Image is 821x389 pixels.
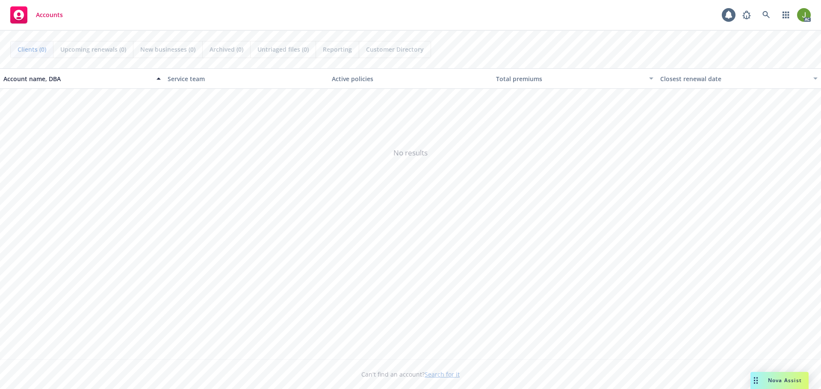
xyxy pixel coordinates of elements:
[425,370,460,378] a: Search for it
[3,74,151,83] div: Account name, DBA
[777,6,794,23] a: Switch app
[366,45,424,54] span: Customer Directory
[660,74,808,83] div: Closest renewal date
[332,74,489,83] div: Active policies
[164,68,328,89] button: Service team
[140,45,195,54] span: New businesses (0)
[257,45,309,54] span: Untriaged files (0)
[18,45,46,54] span: Clients (0)
[750,372,809,389] button: Nova Assist
[210,45,243,54] span: Archived (0)
[797,8,811,22] img: photo
[323,45,352,54] span: Reporting
[768,377,802,384] span: Nova Assist
[328,68,493,89] button: Active policies
[7,3,66,27] a: Accounts
[496,74,644,83] div: Total premiums
[750,372,761,389] div: Drag to move
[758,6,775,23] a: Search
[361,370,460,379] span: Can't find an account?
[657,68,821,89] button: Closest renewal date
[738,6,755,23] a: Report a Bug
[60,45,126,54] span: Upcoming renewals (0)
[36,12,63,18] span: Accounts
[168,74,325,83] div: Service team
[493,68,657,89] button: Total premiums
